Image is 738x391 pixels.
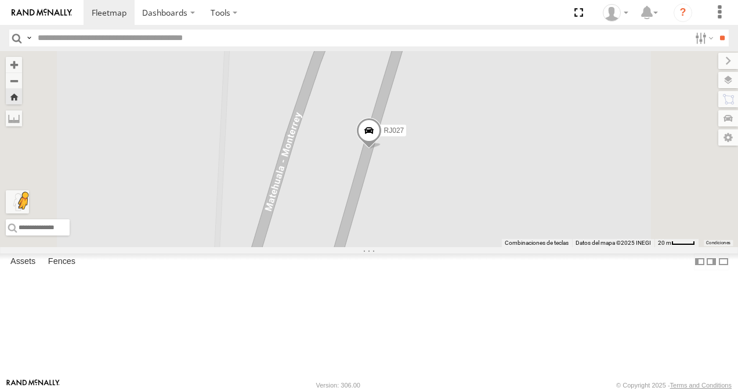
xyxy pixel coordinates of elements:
[5,254,41,270] label: Assets
[6,57,22,73] button: Zoom in
[24,30,34,46] label: Search Query
[6,190,29,213] button: Arrastra el hombrecito naranja al mapa para abrir Street View
[505,239,569,247] button: Combinaciones de teclas
[706,241,730,245] a: Condiciones (se abre en una nueva pestaña)
[658,240,671,246] span: 20 m
[599,4,632,21] div: XPD GLOBAL
[6,379,60,391] a: Visit our Website
[670,382,732,389] a: Terms and Conditions
[384,126,404,135] span: RJ027
[6,89,22,104] button: Zoom Home
[616,382,732,389] div: © Copyright 2025 -
[706,254,717,270] label: Dock Summary Table to the Right
[654,239,699,247] button: Escala del mapa: 20 m por 37 píxeles
[6,110,22,126] label: Measure
[316,382,360,389] div: Version: 306.00
[42,254,81,270] label: Fences
[718,254,729,270] label: Hide Summary Table
[12,9,72,17] img: rand-logo.svg
[576,240,651,246] span: Datos del mapa ©2025 INEGI
[694,254,706,270] label: Dock Summary Table to the Left
[718,129,738,146] label: Map Settings
[674,3,692,22] i: ?
[690,30,715,46] label: Search Filter Options
[6,73,22,89] button: Zoom out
